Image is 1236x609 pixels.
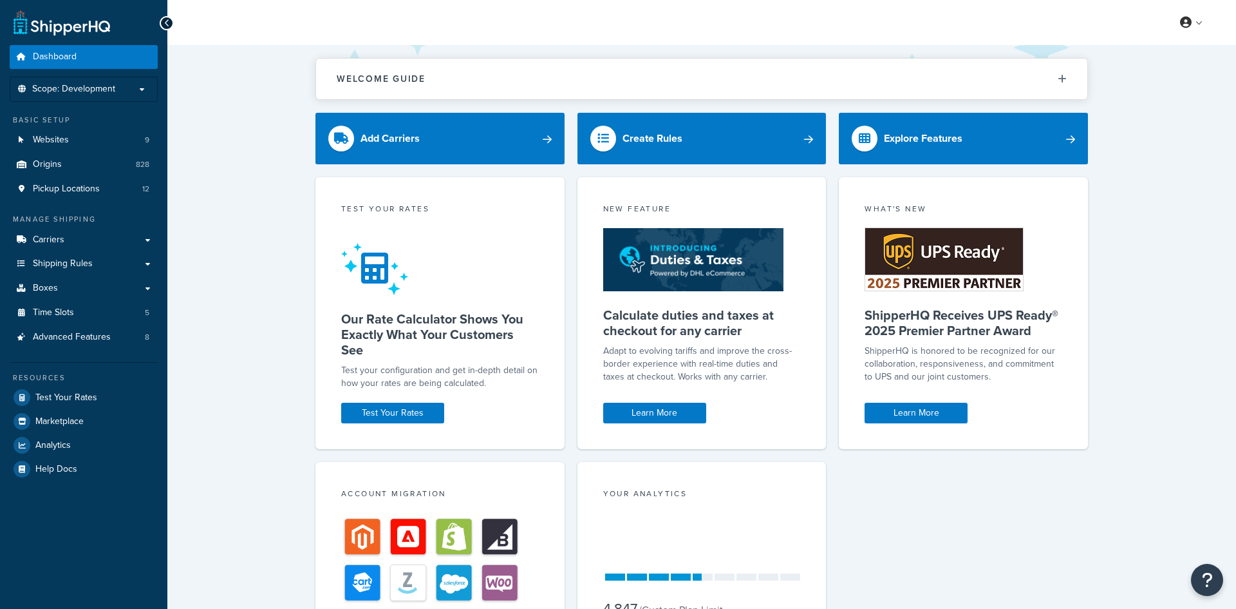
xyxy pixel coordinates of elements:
[341,203,539,218] div: Test your rates
[10,325,158,349] li: Advanced Features
[33,332,111,343] span: Advanced Features
[33,52,77,63] span: Dashboard
[316,59,1087,99] button: Welcome Guide
[35,392,97,403] span: Test Your Rates
[145,307,149,318] span: 5
[136,159,149,170] span: 828
[341,488,539,503] div: Account Migration
[341,311,539,358] h5: Our Rate Calculator Shows You Exactly What Your Customers See
[33,307,74,318] span: Time Slots
[10,434,158,457] a: Analytics
[623,130,682,148] div: Create Rules
[341,403,444,423] a: Test Your Rates
[360,130,420,148] div: Add Carriers
[865,403,968,423] a: Learn More
[32,84,115,95] span: Scope: Development
[33,258,93,269] span: Shipping Rules
[35,440,71,451] span: Analytics
[865,307,1062,338] h5: ShipperHQ Receives UPS Ready® 2025 Premier Partner Award
[10,153,158,177] a: Origins828
[142,184,149,195] span: 12
[315,113,565,164] a: Add Carriers
[10,153,158,177] li: Origins
[10,177,158,201] a: Pickup Locations12
[10,372,158,383] div: Resources
[35,416,84,427] span: Marketplace
[10,325,158,349] a: Advanced Features8
[839,113,1088,164] a: Explore Features
[10,301,158,325] a: Time Slots5
[10,115,158,126] div: Basic Setup
[10,214,158,225] div: Manage Shipping
[145,135,149,146] span: 9
[10,386,158,409] a: Test Your Rates
[884,130,962,148] div: Explore Features
[603,203,801,218] div: New Feature
[10,410,158,433] a: Marketplace
[10,128,158,152] li: Websites
[10,45,158,69] a: Dashboard
[577,113,827,164] a: Create Rules
[10,301,158,325] li: Time Slots
[10,177,158,201] li: Pickup Locations
[10,252,158,276] a: Shipping Rules
[33,159,62,170] span: Origins
[10,458,158,481] a: Help Docs
[603,345,801,383] p: Adapt to evolving tariffs and improve the cross-border experience with real-time duties and taxes...
[10,228,158,252] a: Carriers
[603,488,801,503] div: Your Analytics
[865,203,1062,218] div: What's New
[33,184,100,195] span: Pickup Locations
[145,332,149,343] span: 8
[33,135,69,146] span: Websites
[603,307,801,338] h5: Calculate duties and taxes at checkout for any carrier
[10,276,158,300] a: Boxes
[35,464,77,475] span: Help Docs
[33,283,58,294] span: Boxes
[33,235,64,246] span: Carriers
[10,128,158,152] a: Websites9
[1191,564,1223,596] button: Open Resource Center
[865,345,1062,383] p: ShipperHQ is honored to be recognized for our collaboration, responsiveness, and commitment to UP...
[341,364,539,390] div: Test your configuration and get in-depth detail on how your rates are being calculated.
[337,74,426,84] h2: Welcome Guide
[603,403,706,423] a: Learn More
